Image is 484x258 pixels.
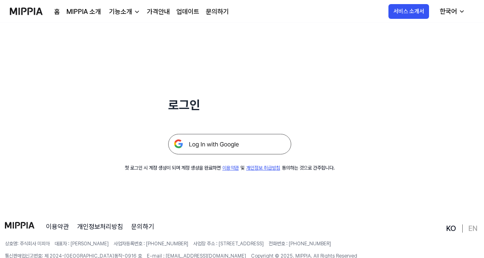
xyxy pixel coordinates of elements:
img: down [134,9,140,15]
a: KO [446,224,456,233]
button: 서비스 소개서 [388,4,429,19]
a: EN [468,224,477,233]
span: 사업장 주소 : [STREET_ADDRESS] [193,240,264,247]
span: 사업자등록번호 : [PHONE_NUMBER] [114,240,188,247]
a: 이용약관 [222,165,239,171]
div: 기능소개 [107,7,134,17]
img: logo [5,222,34,229]
button: 기능소개 [107,7,140,17]
span: 상호명: 주식회사 미피아 [5,240,50,247]
a: 이용약관 [46,222,69,232]
div: 한국어 [438,7,459,16]
a: 가격안내 [147,7,170,17]
a: 업데이트 [176,7,199,17]
a: 개인정보 취급방침 [246,165,280,171]
span: 대표자 : [PERSON_NAME] [55,240,109,247]
a: MIPPIA 소개 [66,7,101,17]
div: 첫 로그인 시 계정 생성이 되며 계정 생성을 완료하면 및 동의하는 것으로 간주합니다. [125,164,335,172]
span: 전화번호 : [PHONE_NUMBER] [269,240,331,247]
h1: 로그인 [168,96,291,114]
a: 문의하기 [206,7,229,17]
img: 구글 로그인 버튼 [168,134,291,154]
a: 홈 [54,7,60,17]
a: 문의하기 [131,222,154,232]
button: 한국어 [433,3,470,20]
a: 개인정보처리방침 [77,222,123,232]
